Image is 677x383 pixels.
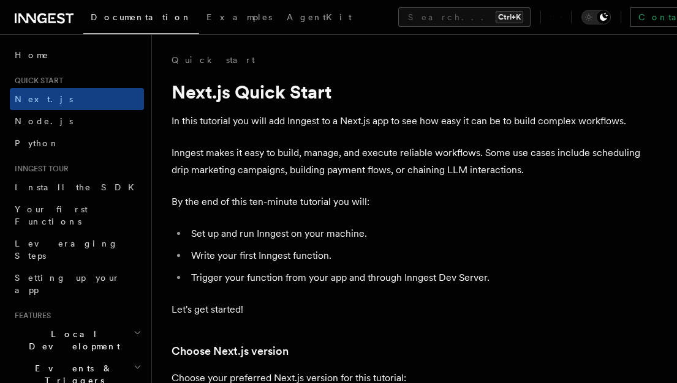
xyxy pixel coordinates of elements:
button: Search...Ctrl+K [398,7,531,27]
a: Leveraging Steps [10,232,144,267]
span: Python [15,138,59,148]
p: Let's get started! [172,301,657,318]
span: Node.js [15,116,73,126]
span: Features [10,311,51,321]
a: Examples [199,4,279,33]
p: Inngest makes it easy to build, manage, and execute reliable workflows. Some use cases include sc... [172,144,657,179]
a: Choose Next.js version [172,343,289,360]
span: Home [15,49,49,61]
span: Next.js [15,94,73,104]
a: Home [10,44,144,66]
span: Inngest tour [10,164,69,174]
span: Your first Functions [15,204,88,226]
a: Documentation [83,4,199,34]
span: Setting up your app [15,273,120,295]
h1: Next.js Quick Start [172,81,657,103]
span: Install the SDK [15,182,142,192]
kbd: Ctrl+K [496,11,523,23]
span: Documentation [91,12,192,22]
a: Node.js [10,110,144,132]
span: Leveraging Steps [15,239,118,261]
p: By the end of this ten-minute tutorial you will: [172,193,657,210]
a: Next.js [10,88,144,110]
a: Your first Functions [10,198,144,232]
a: Python [10,132,144,154]
li: Set up and run Inngest on your machine. [187,225,657,242]
span: Local Development [10,328,134,352]
button: Local Development [10,323,144,357]
a: Setting up your app [10,267,144,301]
li: Trigger your function from your app and through Inngest Dev Server. [187,269,657,286]
span: Quick start [10,76,63,86]
p: In this tutorial you will add Inngest to a Next.js app to see how easy it can be to build complex... [172,113,657,130]
span: Examples [206,12,272,22]
a: AgentKit [279,4,359,33]
button: Toggle dark mode [581,10,611,24]
a: Install the SDK [10,176,144,198]
li: Write your first Inngest function. [187,247,657,264]
span: AgentKit [287,12,352,22]
a: Quick start [172,54,255,66]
